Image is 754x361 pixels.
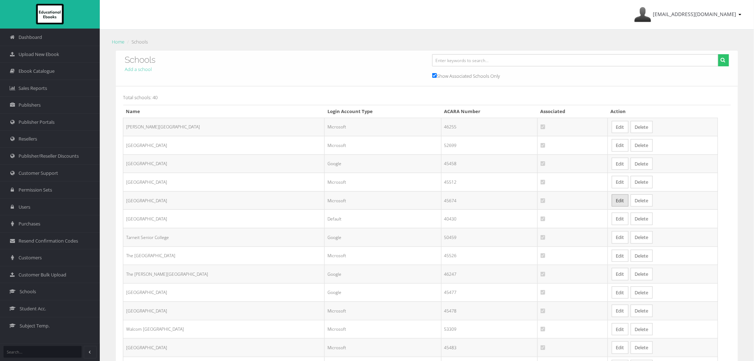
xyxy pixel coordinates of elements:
td: 45483 [441,339,537,357]
button: Delete [631,121,653,133]
span: Student Acc. [20,305,46,312]
span: Upload New Ebook [19,51,59,58]
button: Delete [631,194,653,207]
td: Google [325,154,441,173]
a: Edit [612,158,629,170]
td: 53309 [441,320,537,339]
a: Edit [612,250,629,262]
input: Show Associated Schools Only [432,73,437,78]
td: Microsoft [325,246,441,265]
td: 45526 [441,246,537,265]
a: Edit [612,213,629,225]
td: [GEOGRAPHIC_DATA] [123,173,325,192]
a: Edit [612,305,629,317]
td: [PERSON_NAME][GEOGRAPHIC_DATA] [123,118,325,136]
span: Customer Support [19,170,58,177]
th: Associated [537,105,608,118]
td: Default [325,210,441,228]
span: Subject Temp. [20,322,50,329]
input: Enter keywords to search... [432,54,718,66]
span: Ebook Catalogue [19,68,55,75]
img: Avatar [634,6,651,23]
td: Google [325,283,441,302]
td: 45478 [441,302,537,320]
td: 52699 [441,136,537,155]
td: Walcom [GEOGRAPHIC_DATA] [123,320,325,339]
a: Edit [612,341,629,354]
button: Delete [631,176,653,188]
td: [GEOGRAPHIC_DATA] [123,154,325,173]
p: Total schools: 40 [123,93,731,101]
a: Edit [612,121,629,133]
td: 45674 [441,191,537,210]
button: Delete [631,286,653,299]
span: Customers [19,254,42,261]
th: Action [608,105,718,118]
button: Delete [631,323,653,336]
td: 45477 [441,283,537,302]
th: Login Account Type [325,105,441,118]
h3: Schools [125,55,422,65]
span: Resellers [19,136,37,142]
td: [GEOGRAPHIC_DATA] [123,210,325,228]
a: Home [112,39,124,45]
span: Publisher/Reseller Discounts [19,153,79,159]
td: 50459 [441,228,537,246]
td: [GEOGRAPHIC_DATA] [123,136,325,155]
td: Microsoft [325,339,441,357]
button: Delete [631,341,653,354]
span: Users [19,204,30,210]
td: 46247 [441,265,537,284]
label: Show Associated Schools Only [432,72,500,80]
a: Edit [612,139,629,152]
a: Edit [612,268,629,280]
td: 46255 [441,118,537,136]
li: Schools [125,38,148,46]
span: Resend Confirmation Codes [19,238,78,244]
button: Delete [631,268,653,280]
span: Permission Sets [19,187,52,193]
span: Publisher Portals [19,119,55,126]
th: Name [123,105,325,118]
a: Edit [612,194,629,207]
td: 45458 [441,154,537,173]
button: Delete [631,250,653,262]
td: 45512 [441,173,537,192]
button: Delete [631,231,653,244]
span: Sales Reports [19,85,47,92]
td: Microsoft [325,302,441,320]
span: Publishers [19,102,41,108]
span: Purchases [19,220,40,227]
td: [GEOGRAPHIC_DATA] [123,302,325,320]
td: [GEOGRAPHIC_DATA] [123,339,325,357]
span: Customer Bulk Upload [19,271,66,278]
td: Microsoft [325,136,441,155]
button: Delete [631,305,653,317]
input: Search... [4,346,82,358]
td: 40430 [441,210,537,228]
a: Edit [612,323,629,336]
td: Tarneit Senior College [123,228,325,246]
span: [EMAIL_ADDRESS][DOMAIN_NAME] [653,11,737,17]
a: Add a school [125,66,152,72]
a: Edit [612,176,629,188]
button: Delete [631,139,653,152]
td: Microsoft [325,320,441,339]
td: Microsoft [325,173,441,192]
td: [GEOGRAPHIC_DATA] [123,283,325,302]
span: Schools [20,288,36,295]
td: Microsoft [325,118,441,136]
td: [GEOGRAPHIC_DATA] [123,191,325,210]
a: Edit [612,231,629,244]
td: Google [325,265,441,284]
td: The [PERSON_NAME][GEOGRAPHIC_DATA] [123,265,325,284]
td: Google [325,228,441,246]
button: Delete [631,213,653,225]
a: Edit [612,286,629,299]
td: The [GEOGRAPHIC_DATA] [123,246,325,265]
th: ACARA Number [441,105,537,118]
button: Delete [631,158,653,170]
td: Microsoft [325,191,441,210]
span: Dashboard [19,34,42,41]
